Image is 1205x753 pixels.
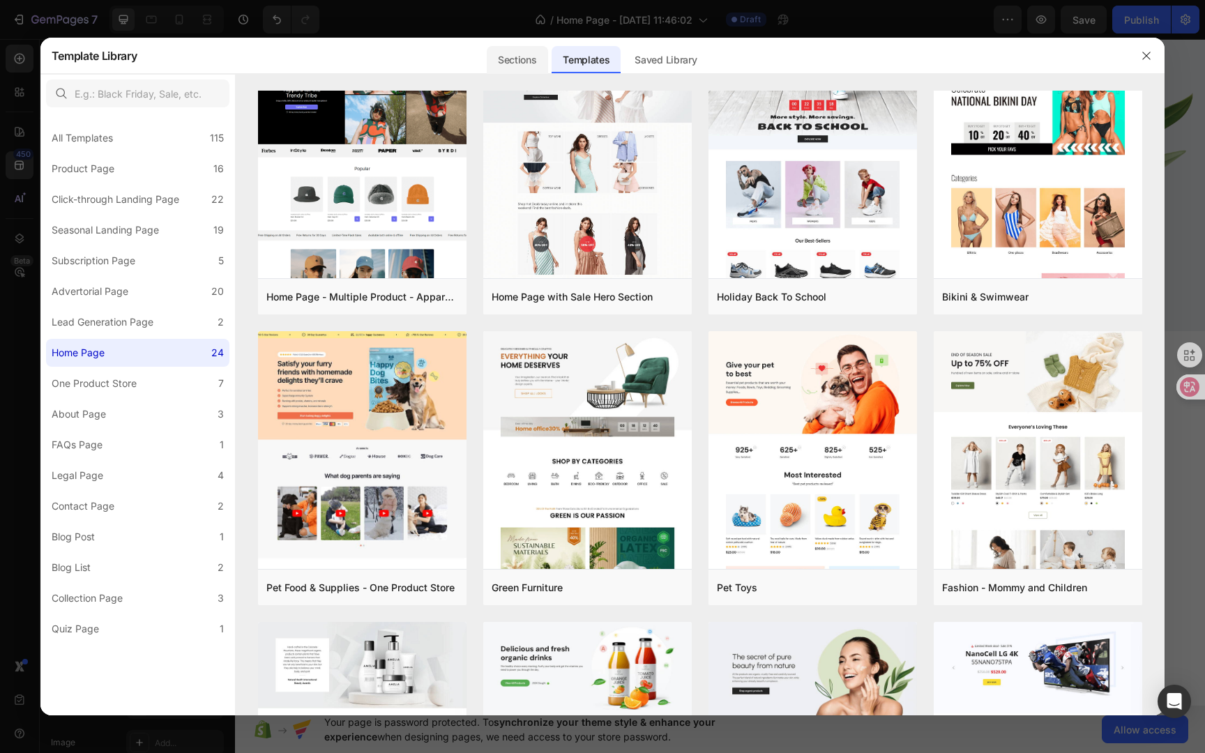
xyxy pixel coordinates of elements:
div: All Templates [52,130,113,146]
div: 22 [211,191,224,208]
div: Pet Toys [717,579,757,596]
div: Product Page [52,160,114,177]
div: 1 [220,436,224,453]
div: Open Intercom Messenger [1158,685,1191,718]
div: 1 [220,528,224,545]
div: 5 [218,252,224,269]
div: Shop organic products [130,166,252,183]
div: Fashion - Mommy and Children [942,579,1087,596]
div: 20 [211,283,224,300]
div: 3 [218,590,224,607]
div: About Page [52,406,106,423]
div: One Product Store [52,375,137,392]
div: Subscription Page [52,252,135,269]
div: Holiday Back To School [717,289,826,305]
div: 24 [211,344,224,361]
div: Blog Post [52,528,95,545]
div: 115 [210,130,224,146]
div: Seasonal Landing Page [52,222,159,238]
div: Home Page [52,344,105,361]
div: Green Furniture [492,579,563,596]
div: Legal Page [52,467,103,484]
div: 16 [213,160,224,177]
div: Bikini & Swimwear [942,289,1029,305]
div: Advertorial Page [52,283,128,300]
div: 3 [218,406,224,423]
div: Pet Food & Supplies - One Product Store [266,579,455,596]
div: 2 [218,559,224,576]
div: 2 [218,314,224,330]
div: Sections [487,46,547,74]
div: 4 [218,467,224,484]
h2: Template Library [52,38,137,74]
div: Saved Library [623,46,708,74]
div: Templates [552,46,621,74]
div: Blog List [52,559,91,576]
div: Learn more [552,627,613,644]
p: All the products are organic, cruelty-free and carefully sourced. The perfect blend of natural in... [98,84,423,135]
div: FAQs Page [52,436,103,453]
div: Quiz Page [52,621,99,637]
a: Shop organic products [97,158,286,190]
img: Alt Image [67,393,464,741]
div: 1 [220,621,224,637]
p: As a destination for the consciously-minded, we have always been passionate about bringing the be... [515,528,854,595]
a: Learn more [513,619,652,651]
div: Home Page - Multiple Product - Apparel - Style 4 [266,289,458,305]
div: Collection Page [52,590,123,607]
div: 7 [218,375,224,392]
div: Click-through Landing Page [52,191,179,208]
div: Home Page with Sale Hero Section [492,289,653,305]
p: Sustainability at our core [515,483,854,515]
div: 19 [213,222,224,238]
div: 2 [218,498,224,515]
div: Lead Generation Page [52,314,153,330]
input: E.g.: Black Friday, Sale, etc. [46,79,229,107]
div: Contact Page [52,498,114,515]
